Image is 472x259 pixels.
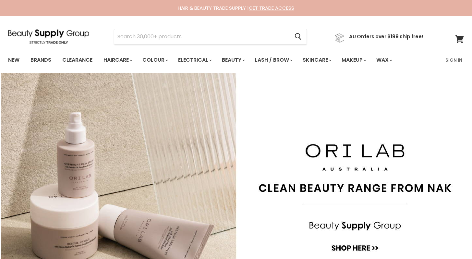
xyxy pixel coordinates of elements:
[250,53,297,67] a: Lash / Brow
[337,53,370,67] a: Makeup
[289,29,307,44] button: Search
[442,53,466,67] a: Sign In
[217,53,249,67] a: Beauty
[371,53,396,67] a: Wax
[249,5,294,11] a: GET TRADE ACCESS
[57,53,97,67] a: Clearance
[26,53,56,67] a: Brands
[99,53,136,67] a: Haircare
[138,53,172,67] a: Colour
[114,29,289,44] input: Search
[114,29,307,44] form: Product
[298,53,335,67] a: Skincare
[3,53,24,67] a: New
[173,53,216,67] a: Electrical
[440,228,466,253] iframe: Gorgias live chat messenger
[3,51,419,69] ul: Main menu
